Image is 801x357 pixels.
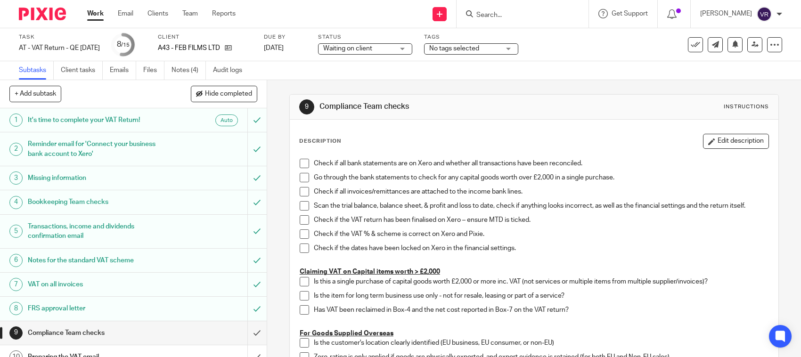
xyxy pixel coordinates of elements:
[19,43,100,53] div: AT - VAT Return - QE 31-08-2025
[9,302,23,315] div: 8
[300,330,393,337] u: For Goods Supplied Overseas
[264,33,306,41] label: Due by
[9,86,61,102] button: + Add subtask
[28,326,168,340] h1: Compliance Team checks
[9,143,23,156] div: 2
[19,33,100,41] label: Task
[205,90,252,98] span: Hide completed
[299,99,314,114] div: 9
[28,277,168,292] h1: VAT on all invoices
[28,171,168,185] h1: Missing information
[318,33,412,41] label: Status
[9,171,23,185] div: 3
[212,9,236,18] a: Reports
[703,134,769,149] button: Edit description
[9,196,23,209] div: 4
[314,305,768,315] p: Has VAT been reclaimed in Box-4 and the net cost reported in Box-7 on the VAT return?
[28,195,168,209] h1: Bookkeeping Team checks
[314,201,768,211] p: Scan the trial balance, balance sheet, & profit and loss to date, check if anything looks incorre...
[28,253,168,268] h1: Notes for the standard VAT scheme
[158,43,220,53] p: A43 - FEB FILMS LTD
[9,278,23,291] div: 7
[143,61,164,80] a: Files
[314,291,768,300] p: Is the item for long term business use only - not for resale, leasing or part of a service?
[9,225,23,238] div: 5
[475,11,560,20] input: Search
[429,45,479,52] span: No tags selected
[158,33,252,41] label: Client
[424,33,518,41] label: Tags
[264,45,284,51] span: [DATE]
[757,7,772,22] img: svg%3E
[121,42,130,48] small: /15
[19,43,100,53] div: AT - VAT Return - QE [DATE]
[28,113,168,127] h1: It's time to complete your VAT Return!
[19,61,54,80] a: Subtasks
[110,61,136,80] a: Emails
[19,8,66,20] img: Pixie
[299,138,341,145] p: Description
[9,254,23,267] div: 6
[323,45,372,52] span: Waiting on client
[612,10,648,17] span: Get Support
[9,114,23,127] div: 1
[314,338,768,348] p: Is the customer's location clearly identified (EU business, EU consumer, or non-EU)
[28,301,168,316] h1: FRS approval letter
[319,102,554,112] h1: Compliance Team checks
[118,9,133,18] a: Email
[9,326,23,340] div: 9
[314,159,768,168] p: Check if all bank statements are on Xero and whether all transactions have been reconciled.
[314,173,768,182] p: Go through the bank statements to check for any capital goods worth over £2,000 in a single purch...
[314,187,768,196] p: Check if all invoices/remittances are attached to the income bank lines.
[314,243,768,253] p: Check if the dates have been locked on Xero in the financial settings.
[300,268,440,275] u: Claiming VAT on Capital items worth > £2,000
[28,137,168,161] h1: Reminder email for 'Connect your business bank account to Xero'
[314,215,768,225] p: Check if the VAT return has been finalised on Xero – ensure MTD is ticked.
[191,86,257,102] button: Hide completed
[61,61,103,80] a: Client tasks
[700,9,752,18] p: [PERSON_NAME]
[87,9,104,18] a: Work
[117,39,130,50] div: 8
[147,9,168,18] a: Clients
[314,277,768,286] p: Is this a single purchase of capital goods worth £2,000 or more inc. VAT (not services or multipl...
[314,229,768,239] p: Check if the VAT % & scheme is correct on Xero and Pixie.
[215,114,238,126] div: Auto
[28,219,168,243] h1: Transactions, income and dividends confirmation email
[213,61,249,80] a: Audit logs
[724,103,769,111] div: Instructions
[172,61,206,80] a: Notes (4)
[182,9,198,18] a: Team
